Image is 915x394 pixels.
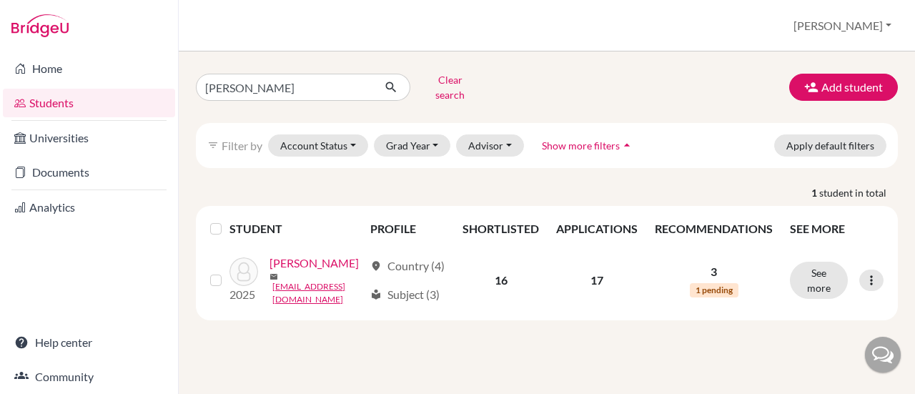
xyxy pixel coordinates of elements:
td: 17 [548,246,646,315]
p: 3 [655,263,773,280]
input: Find student by name... [196,74,373,101]
a: Analytics [3,193,175,222]
a: [PERSON_NAME] [269,255,359,272]
img: Ruiz, Jacques [229,257,258,286]
strong: 1 [811,185,819,200]
span: student in total [819,185,898,200]
span: Show more filters [542,139,620,152]
a: Home [3,54,175,83]
button: Show more filtersarrow_drop_up [530,134,646,157]
span: local_library [370,289,382,300]
span: Ayuda [31,10,70,23]
a: Documents [3,158,175,187]
span: Filter by [222,139,262,152]
button: Advisor [456,134,524,157]
span: location_on [370,260,382,272]
th: SHORTLISTED [454,212,548,246]
button: Clear search [410,69,490,106]
div: Subject (3) [370,286,440,303]
button: See more [790,262,848,299]
button: Apply default filters [774,134,886,157]
th: RECOMMENDATIONS [646,212,781,246]
i: arrow_drop_up [620,138,634,152]
i: filter_list [207,139,219,151]
a: Help center [3,328,175,357]
div: Country (4) [370,257,445,275]
a: Community [3,363,175,391]
span: mail [269,272,278,281]
th: SEE MORE [781,212,892,246]
img: Bridge-U [11,14,69,37]
button: Account Status [268,134,368,157]
span: 1 pending [690,283,738,297]
button: Add student [789,74,898,101]
th: APPLICATIONS [548,212,646,246]
a: Universities [3,124,175,152]
a: [EMAIL_ADDRESS][DOMAIN_NAME] [272,280,364,306]
td: 16 [454,246,548,315]
p: 2025 [229,286,258,303]
th: PROFILE [362,212,454,246]
button: Grad Year [374,134,451,157]
a: Students [3,89,175,117]
th: STUDENT [229,212,362,246]
button: [PERSON_NAME] [787,12,898,39]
